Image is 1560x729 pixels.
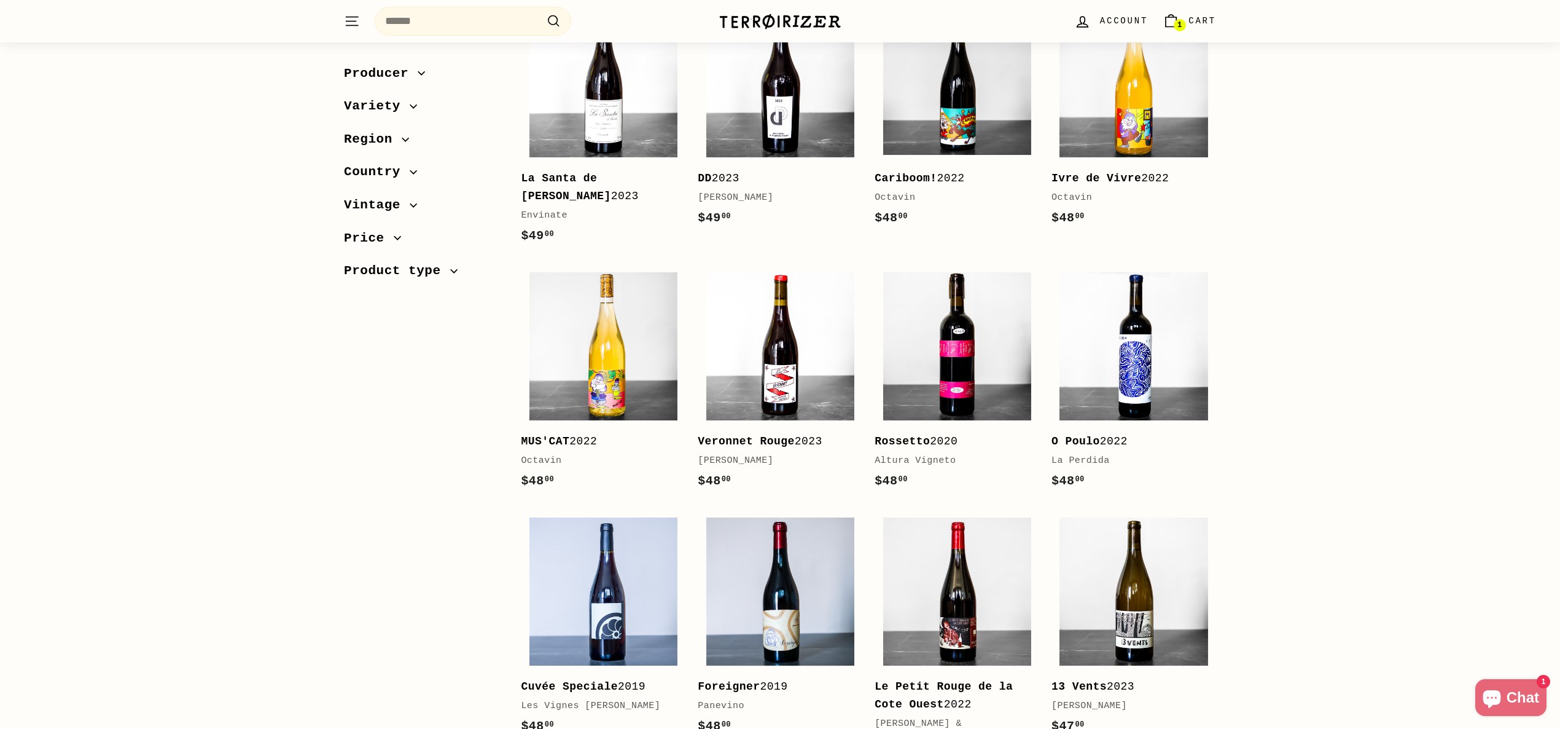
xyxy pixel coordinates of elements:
button: Variety [344,93,501,127]
div: 2019 [521,678,673,696]
div: 2023 [1051,678,1204,696]
span: $48 [875,474,908,488]
b: La Santa de [PERSON_NAME] [521,172,610,202]
sup: 00 [545,475,554,484]
a: Ivre de Vivre2022Octavin [1051,1,1216,240]
sup: 00 [1075,475,1084,484]
a: MUS'CAT2022Octavin [521,264,685,503]
span: Country [344,162,410,183]
div: 2023 [521,170,673,205]
b: Le Petit Rouge de la Cote Ouest [875,680,1013,711]
b: MUS'CAT [521,435,569,447]
div: Octavin [1051,191,1204,205]
div: 2022 [521,433,673,451]
a: Rossetto2020Altura Vigneto [875,264,1039,503]
sup: 00 [899,475,908,484]
div: 2022 [1051,433,1204,451]
div: [PERSON_NAME] [1051,699,1204,714]
div: Octavin [875,191,1027,205]
span: $48 [875,211,908,225]
a: La Santa de [PERSON_NAME]2023Envinate [521,1,685,258]
b: Veronnet Rouge [698,435,795,447]
span: Vintage [344,195,410,216]
div: 2020 [875,433,1027,451]
div: Panevino [698,699,850,714]
sup: 00 [722,475,731,484]
span: $49 [521,229,554,243]
div: [PERSON_NAME] [698,454,850,468]
div: 2022 [875,678,1027,714]
div: Envinate [521,208,673,223]
span: Account [1100,14,1148,28]
div: Octavin [521,454,673,468]
div: 2023 [698,433,850,451]
b: Cariboom! [875,172,937,184]
span: $48 [1051,211,1085,225]
span: Producer [344,63,418,84]
span: Variety [344,97,410,117]
a: O Poulo2022La Perdida [1051,264,1216,503]
span: $48 [1051,474,1085,488]
button: Price [344,225,501,258]
button: Producer [344,60,501,93]
span: Cart [1188,14,1216,28]
sup: 00 [722,212,731,221]
a: Veronnet Rouge2023[PERSON_NAME] [698,264,862,503]
span: $48 [521,474,554,488]
div: [PERSON_NAME] [698,191,850,205]
div: Les Vignes [PERSON_NAME] [521,699,673,714]
sup: 00 [899,212,908,221]
a: Cariboom!2022Octavin [875,1,1039,240]
sup: 00 [1075,720,1084,729]
b: Rossetto [875,435,930,447]
div: 2022 [1051,170,1204,187]
sup: 00 [722,720,731,729]
b: Foreigner [698,680,760,693]
span: $49 [698,211,731,225]
sup: 00 [545,230,554,238]
span: Region [344,129,402,150]
span: 1 [1177,21,1182,30]
b: Ivre de Vivre [1051,172,1141,184]
div: Altura Vigneto [875,454,1027,468]
button: Country [344,159,501,192]
div: 2019 [698,678,850,696]
a: Cart [1155,3,1223,39]
a: DD2023[PERSON_NAME] [698,1,862,240]
b: Cuvée Speciale [521,680,618,693]
a: Account [1067,3,1155,39]
button: Region [344,126,501,159]
button: Vintage [344,192,501,225]
span: $48 [698,474,731,488]
span: Price [344,228,394,249]
inbox-online-store-chat: Shopify online store chat [1472,679,1550,719]
sup: 00 [1075,212,1084,221]
b: O Poulo [1051,435,1100,447]
span: Product type [344,261,450,282]
button: Product type [344,258,501,291]
div: 2022 [875,170,1027,187]
b: DD [698,172,712,184]
b: 13 Vents [1051,680,1107,693]
div: La Perdida [1051,454,1204,468]
div: 2023 [698,170,850,187]
sup: 00 [545,720,554,729]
